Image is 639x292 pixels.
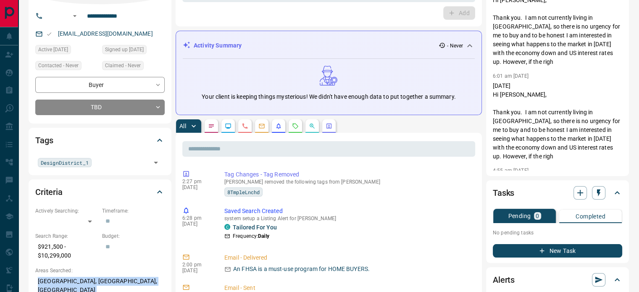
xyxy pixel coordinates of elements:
[35,77,165,92] div: Buyer
[194,41,242,50] p: Activity Summary
[493,226,622,239] p: No pending tasks
[183,38,475,53] div: Activity Summary- Never
[493,168,529,174] p: 4:55 am [DATE]
[224,253,472,262] p: Email - Delivered
[493,82,622,161] p: [DATE] Hi [PERSON_NAME], Thank you. I am not currently living in [GEOGRAPHIC_DATA], so there is n...
[179,123,186,129] p: All
[326,123,332,129] svg: Agent Actions
[35,207,98,215] p: Actively Searching:
[576,213,605,219] p: Completed
[105,45,144,54] span: Signed up [DATE]
[208,123,215,129] svg: Notes
[38,61,79,70] span: Contacted - Never
[35,134,53,147] h2: Tags
[292,123,299,129] svg: Requests
[182,179,212,184] p: 2:27 pm
[35,182,165,202] div: Criteria
[202,92,455,101] p: Your client is keeping things mysterious! We didn't have enough data to put together a summary.
[493,186,514,200] h2: Tasks
[227,188,260,196] span: 8TmpleLnchd
[224,179,472,185] p: [PERSON_NAME] removed the following tags from [PERSON_NAME]
[508,213,531,219] p: Pending
[493,73,529,79] p: 6:01 am [DATE]
[233,224,277,231] a: Tailored For You
[493,183,622,203] div: Tasks
[309,123,316,129] svg: Opportunities
[258,123,265,129] svg: Emails
[493,273,515,287] h2: Alerts
[493,270,622,290] div: Alerts
[35,267,165,274] p: Areas Searched:
[224,207,472,216] p: Saved Search Created
[224,170,472,179] p: Tag Changes - Tag Removed
[35,45,98,57] div: Mon Dec 20 2021
[233,232,269,240] p: Frequency:
[102,45,165,57] div: Sat Dec 21 2013
[46,31,52,37] svg: Email Valid
[41,158,89,167] span: DesignDistrict_1
[35,100,165,115] div: TBD
[225,123,231,129] svg: Lead Browsing Activity
[105,61,141,70] span: Claimed - Never
[275,123,282,129] svg: Listing Alerts
[70,11,80,21] button: Open
[447,42,463,50] p: - Never
[58,30,153,37] a: [EMAIL_ADDRESS][DOMAIN_NAME]
[182,268,212,274] p: [DATE]
[233,265,370,274] p: An FHSA is a must-use program for HOME BUYERS.
[102,232,165,240] p: Budget:
[224,224,230,230] div: condos.ca
[242,123,248,129] svg: Calls
[258,233,269,239] strong: Daily
[38,45,68,54] span: Active [DATE]
[35,185,63,199] h2: Criteria
[102,207,165,215] p: Timeframe:
[182,184,212,190] p: [DATE]
[493,244,622,258] button: New Task
[182,262,212,268] p: 2:00 pm
[35,130,165,150] div: Tags
[150,157,162,168] button: Open
[35,240,98,263] p: $921,500 - $10,299,000
[35,232,98,240] p: Search Range:
[536,213,539,219] p: 0
[182,215,212,221] p: 6:28 pm
[224,216,472,221] p: system setup a Listing Alert for [PERSON_NAME]
[182,221,212,227] p: [DATE]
